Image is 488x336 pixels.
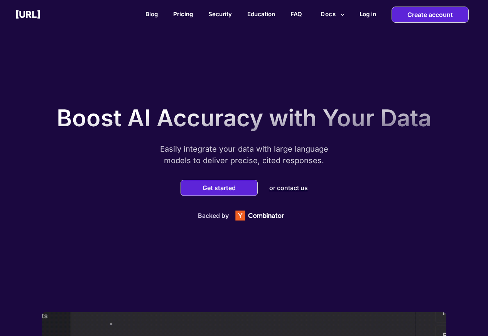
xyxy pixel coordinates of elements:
p: Backed by [198,212,229,219]
p: Easily integrate your data with large language models to deliver precise, cited responses. [148,143,341,166]
a: Pricing [173,10,193,18]
button: more [317,7,348,22]
button: Get started [200,184,238,192]
p: or contact us [269,184,308,192]
a: FAQ [290,10,302,18]
h2: Log in [360,10,376,18]
h2: [URL] [15,9,41,20]
p: Create account [407,7,453,22]
a: Blog [145,10,158,18]
a: Security [208,10,232,18]
p: Boost AI Accuracy with Your Data [57,104,431,132]
a: Education [247,10,275,18]
img: Y Combinator logo [229,206,290,225]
